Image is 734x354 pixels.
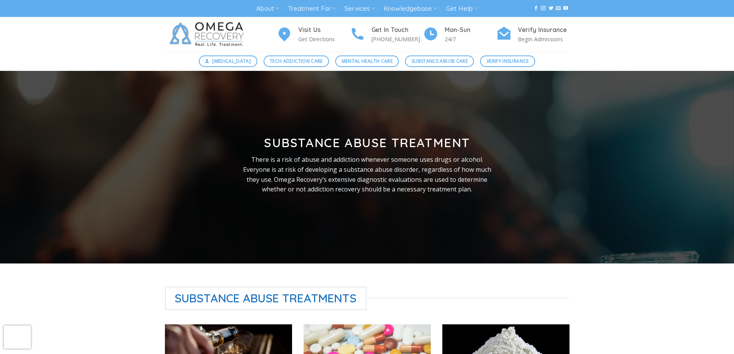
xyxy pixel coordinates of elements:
[487,57,529,65] span: Verify Insurance
[534,6,538,11] a: Follow on Facebook
[264,135,470,150] strong: Substance Abuse Treatment
[270,57,323,65] span: Tech Addiction Care
[556,6,561,11] a: Send us an email
[405,55,474,67] a: Substance Abuse Care
[445,35,496,44] p: 24/7
[350,25,423,44] a: Get In Touch [PHONE_NUMBER]
[549,6,553,11] a: Follow on Twitter
[342,57,393,65] span: Mental Health Care
[277,25,350,44] a: Visit Us Get Directions
[563,6,568,11] a: Follow on YouTube
[518,35,569,44] p: Begin Admissions
[344,2,375,16] a: Services
[298,35,350,44] p: Get Directions
[212,57,251,65] span: [MEDICAL_DATA]
[480,55,535,67] a: Verify Insurance
[371,25,423,35] h4: Get In Touch
[445,25,496,35] h4: Mon-Sun
[288,2,336,16] a: Treatment For
[165,17,252,52] img: Omega Recovery
[541,6,546,11] a: Follow on Instagram
[165,287,367,310] span: Substance Abuse Treatments
[199,55,257,67] a: [MEDICAL_DATA]
[496,25,569,44] a: Verify Insurance Begin Admissions
[242,155,492,194] p: There is a risk of abuse and addiction whenever someone uses drugs or alcohol. Everyone is at ris...
[371,35,423,44] p: [PHONE_NUMBER]
[298,25,350,35] h4: Visit Us
[256,2,279,16] a: About
[518,25,569,35] h4: Verify Insurance
[412,57,468,65] span: Substance Abuse Care
[446,2,478,16] a: Get Help
[264,55,329,67] a: Tech Addiction Care
[335,55,399,67] a: Mental Health Care
[384,2,437,16] a: Knowledgebase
